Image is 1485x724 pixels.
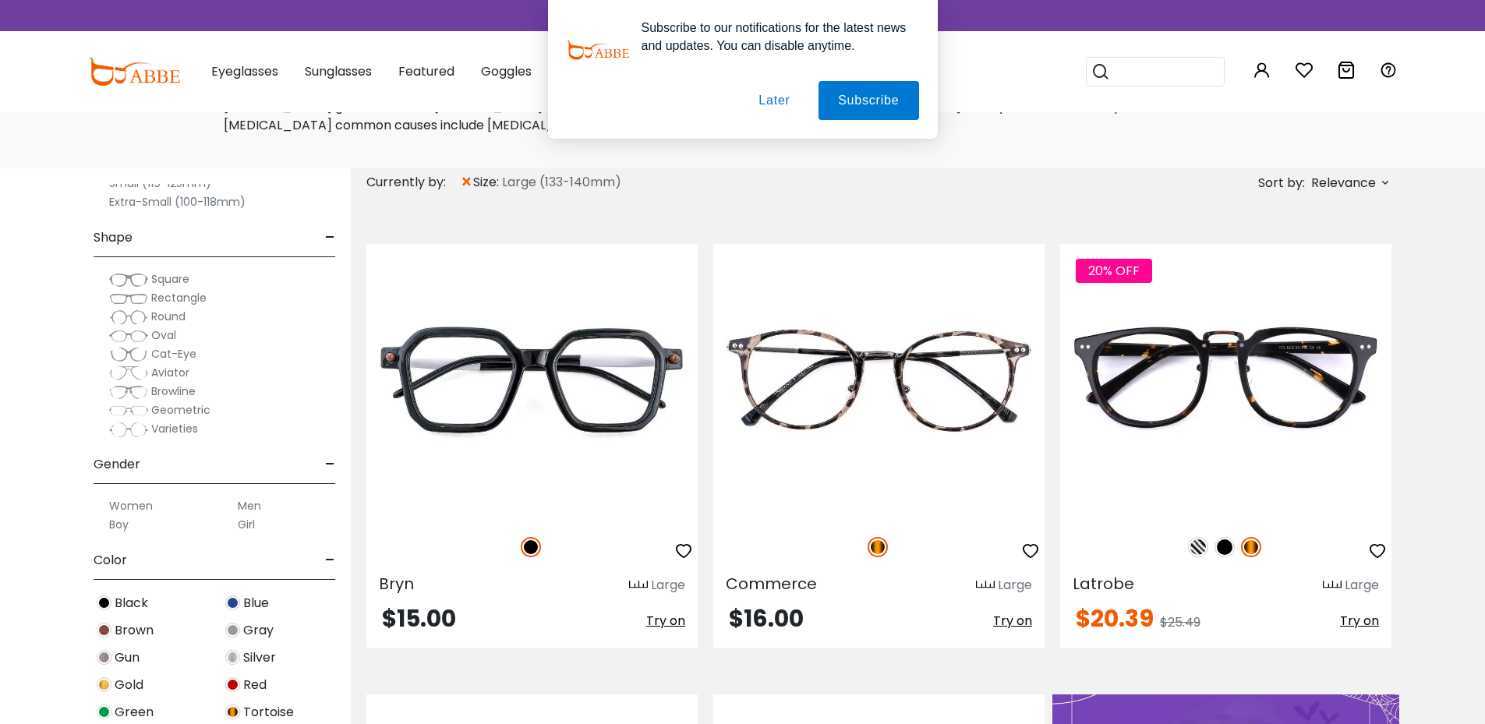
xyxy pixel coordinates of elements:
div: Large [651,576,685,595]
span: Varieties [151,421,198,436]
img: Silver [225,650,240,665]
span: Blue [243,594,269,613]
img: Round.png [109,309,148,325]
span: Green [115,703,154,722]
span: Sort by: [1258,174,1305,192]
img: Tortoise [868,537,888,557]
img: Tortoise Latrobe - Acetate ,Adjust Nose Pads [1060,244,1391,520]
label: Extra-Small (100-118mm) [109,192,246,211]
span: size: [473,173,502,192]
span: Try on [993,612,1032,630]
span: Browline [151,383,196,399]
img: Red [225,677,240,692]
div: Large [1345,576,1379,595]
span: Round [151,309,186,324]
button: Later [739,81,809,120]
span: Rectangle [151,290,207,305]
div: Currently by: [366,168,460,196]
img: Geometric.png [109,403,148,419]
span: Color [94,542,127,579]
span: Shape [94,219,133,256]
span: Cat-Eye [151,346,196,362]
span: Try on [646,612,685,630]
span: - [325,542,335,579]
img: Oval.png [109,328,148,344]
span: $20.39 [1076,602,1154,635]
label: Men [238,496,261,515]
img: Brown [97,623,111,637]
span: Geometric [151,402,210,418]
img: Aviator.png [109,366,148,381]
span: 20% OFF [1076,259,1152,283]
span: - [325,219,335,256]
span: Gender [94,446,140,483]
img: Browline.png [109,384,148,400]
span: Red [243,676,267,694]
span: Relevance [1311,169,1376,197]
span: Commerce [726,573,817,595]
span: Square [151,271,189,287]
img: Black [1215,537,1235,557]
span: Aviator [151,365,189,380]
button: Try on [646,607,685,635]
span: Tortoise [243,703,294,722]
span: Silver [243,648,276,667]
img: Black [521,537,541,557]
span: - [325,446,335,483]
img: Gun [97,650,111,665]
button: Try on [993,607,1032,635]
img: Pattern [1188,537,1208,557]
span: Black [115,594,148,613]
label: Women [109,496,153,515]
img: size ruler [976,580,995,592]
img: Tortoise [1241,537,1261,557]
label: Boy [109,515,129,534]
img: Cat-Eye.png [109,347,148,362]
span: Brown [115,621,154,640]
span: Gold [115,676,143,694]
button: Try on [1340,607,1379,635]
img: Tortoise Commerce - TR ,Adjust Nose Pads [713,244,1045,520]
label: Girl [238,515,255,534]
img: Blue [225,595,240,610]
img: Black [97,595,111,610]
span: Large (133-140mm) [502,173,621,192]
img: size ruler [1323,580,1342,592]
div: Large [998,576,1032,595]
span: Bryn [379,573,414,595]
span: Gray [243,621,274,640]
span: Try on [1340,612,1379,630]
span: $15.00 [382,602,456,635]
img: notification icon [567,19,629,81]
img: Tortoise [225,705,240,719]
button: Subscribe [819,81,918,120]
img: Green [97,705,111,719]
span: Gun [115,648,140,667]
span: $25.49 [1160,613,1200,631]
img: Gray [225,623,240,637]
span: × [460,168,473,196]
span: Oval [151,327,176,343]
img: Gold [97,677,111,692]
img: Black Bryn - Acetate ,Universal Bridge Fit [366,244,698,520]
div: Subscribe to our notifications for the latest news and updates. You can disable anytime. [629,19,919,55]
img: Varieties.png [109,422,148,438]
img: size ruler [629,580,648,592]
span: $16.00 [729,602,804,635]
img: Square.png [109,272,148,288]
img: Rectangle.png [109,291,148,306]
span: Latrobe [1073,573,1134,595]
